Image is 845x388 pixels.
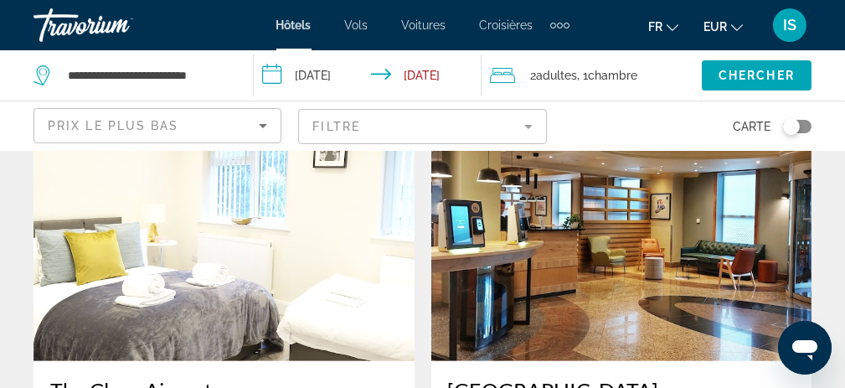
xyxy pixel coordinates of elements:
[550,12,569,39] button: Extra navigation items
[577,64,637,87] span: , 1
[703,20,727,34] span: EUR
[482,50,702,101] button: Travelers: 2 adults, 0 children
[778,321,832,375] iframe: Bouton de lancement de la fenêtre de messagerie
[480,18,533,32] a: Croisières
[702,60,812,91] button: Chercher
[768,8,812,43] button: User Menu
[402,18,446,32] a: Voitures
[536,69,577,82] span: Adultes
[33,3,201,47] a: Travorium
[276,18,312,32] a: Hôtels
[48,119,179,132] span: Prix le plus bas
[298,108,546,145] button: Filter
[733,115,770,138] span: Carte
[648,20,662,34] span: fr
[254,50,482,101] button: Check-in date: Oct 4, 2025 Check-out date: Oct 5, 2025
[703,14,743,39] button: Change currency
[783,17,796,34] span: IS
[48,116,267,136] mat-select: Sort by
[431,93,812,361] img: Hotel image
[719,69,795,82] span: Chercher
[530,64,577,87] span: 2
[648,14,678,39] button: Change language
[770,119,812,134] button: Toggle map
[33,93,415,361] img: Hotel image
[588,69,637,82] span: Chambre
[345,18,368,32] a: Vols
